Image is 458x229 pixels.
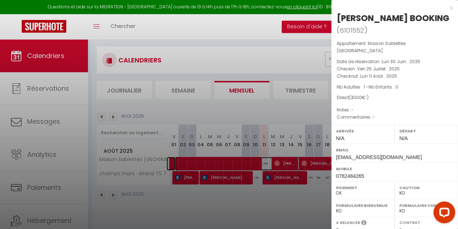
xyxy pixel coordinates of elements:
[399,135,408,141] span: N/A
[336,202,390,209] label: Formulaire Bienvenue
[351,107,354,113] span: -
[337,106,453,114] p: Notes :
[336,135,344,141] span: N/A
[349,94,369,101] span: ( € )
[337,73,453,80] p: Checkout :
[351,94,362,101] span: 3000
[336,165,453,172] label: Mobile
[337,84,398,90] span: Nb Adultes : 1 -
[399,220,420,224] label: Contrat
[337,40,453,54] p: Appartement :
[399,127,453,135] label: Départ
[337,65,453,73] p: Checkin :
[428,199,458,229] iframe: LiveChat chat widget
[337,25,367,35] span: ( )
[382,58,420,65] span: Lun 30 Juin . 2025
[336,220,360,226] label: A relancer
[399,184,453,191] label: Caution
[336,127,390,135] label: Arrivée
[373,114,375,120] span: -
[361,220,366,228] i: Sélectionner OUI si vous souhaiter envoyer les séquences de messages post-checkout
[336,146,453,154] label: Email
[336,154,422,160] span: [EMAIL_ADDRESS][DOMAIN_NAME]
[337,40,406,54] span: Maison Sablettes [GEOGRAPHIC_DATA]
[337,12,449,24] div: [PERSON_NAME] BOOKING
[369,84,398,90] span: Nb Enfants : 0
[337,94,453,101] div: Direct
[340,26,364,35] span: 6101552
[337,58,453,65] p: Date de réservation :
[360,73,397,79] span: Lun 11 Août . 2025
[357,66,400,72] span: Ven 25 Juillet . 2025
[336,184,390,191] label: Paiement
[336,173,364,179] span: 0782484265
[337,114,453,121] p: Commentaires :
[331,4,453,12] div: x
[399,202,453,209] label: Formulaire Checkin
